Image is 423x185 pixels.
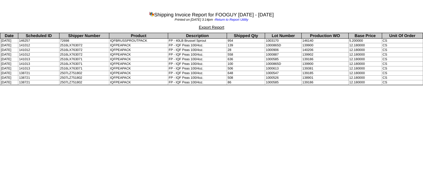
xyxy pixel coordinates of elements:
img: graph.gif [149,11,154,16]
td: FP - IQF Peas 100/4oz. [168,48,227,53]
td: 12.180000 [348,62,382,66]
td: 1000585 [265,80,302,85]
td: 141012 [18,48,59,53]
td: 141013 [18,62,59,66]
td: 636 [227,57,265,62]
th: Product [109,33,168,39]
td: 2507LZ751802 [59,71,109,76]
td: [DATE] [0,76,18,80]
td: CS [382,39,423,43]
td: 2507LZ751802 [59,80,109,85]
td: CS [382,57,423,62]
td: 139900 [302,43,348,48]
td: 12.180000 [348,71,382,76]
td: 139186 [302,57,348,62]
td: CS [382,66,423,71]
th: Description [168,33,227,39]
td: FP - 40LB Brussel Sprout [168,39,227,43]
td: [DATE] [0,57,18,62]
td: 954 [227,39,265,43]
td: [DATE] [0,62,18,66]
td: 86 [227,80,265,85]
td: 12.180000 [348,43,382,48]
th: Production WO [302,33,348,39]
td: 1003170 [265,39,302,43]
td: 5.200000 [348,39,382,43]
td: IQFPEAPACK [109,53,168,57]
td: 141013 [18,66,59,71]
td: 72698 [59,39,109,43]
td: 506 [227,66,265,71]
td: 648 [227,71,265,76]
td: FP - IQF Peas 100/4oz. [168,57,227,62]
td: IQFBRUSSPROUTPACK [109,39,168,43]
td: IQFPEAPACK [109,66,168,71]
td: 140206 [302,48,348,53]
td: IQFPEAPACK [109,62,168,66]
td: 1000865D [265,43,302,48]
td: [DATE] [0,80,18,85]
td: 139381 [302,66,348,71]
td: 138721 [18,71,59,76]
td: IQFPEAPACK [109,57,168,62]
td: 138901 [302,76,348,80]
td: CS [382,80,423,85]
td: IQFPEAPACK [109,76,168,80]
td: CS [382,43,423,48]
td: 2507LZ751802 [59,76,109,80]
td: 141012 [18,53,59,57]
th: Shipper Number [59,33,109,39]
td: 139902 [302,53,348,57]
td: 2516LX763071 [59,66,109,71]
td: 146257 [18,39,59,43]
td: 139186 [302,80,348,85]
td: 141013 [18,57,59,62]
td: 146140 [302,39,348,43]
th: Lot Number [265,33,302,39]
th: Shipped Qty [227,33,265,39]
td: IQFPEAPACK [109,71,168,76]
td: FP - IQF Peas 100/4oz. [168,62,227,66]
td: 12.180000 [348,53,382,57]
a: Return to Report Utility [215,18,248,22]
td: 2516LX763072 [59,53,109,57]
td: 141012 [18,43,59,48]
td: FP - IQF Peas 100/4oz. [168,76,227,80]
td: 1000906 [265,48,302,53]
td: 1000585 [265,57,302,62]
td: 138721 [18,80,59,85]
td: 2516LX763072 [59,43,109,48]
td: 2516LX763072 [59,48,109,53]
td: 138721 [18,76,59,80]
td: [DATE] [0,39,18,43]
td: 12.180000 [348,76,382,80]
td: [DATE] [0,48,18,53]
td: CS [382,62,423,66]
td: 1000526 [265,76,302,80]
td: 100 [227,62,265,66]
td: FP - IQF Peas 100/4oz. [168,66,227,71]
a: Export Report [199,25,224,30]
td: 2516LX763071 [59,57,109,62]
td: 1000613 [265,66,302,71]
td: 508 [227,76,265,80]
td: 12.180000 [348,80,382,85]
td: IQFPEAPACK [109,80,168,85]
td: [DATE] [0,43,18,48]
td: CS [382,76,423,80]
td: 1000865D [265,62,302,66]
td: 2516LX763071 [59,62,109,66]
td: 12.180000 [348,48,382,53]
td: 139 [227,43,265,48]
th: Date [0,33,18,39]
td: IQFPEAPACK [109,43,168,48]
td: 12.180000 [348,66,382,71]
td: 12.180000 [348,57,382,62]
td: [DATE] [0,71,18,76]
td: FP - IQF Peas 100/4oz. [168,53,227,57]
th: Base Price [348,33,382,39]
td: 1000887 [265,53,302,57]
td: 28 [227,48,265,53]
td: 1000547 [265,71,302,76]
td: CS [382,48,423,53]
